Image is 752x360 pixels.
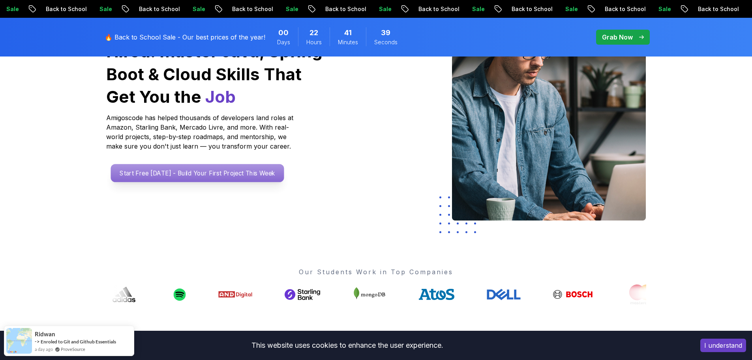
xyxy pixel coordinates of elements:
img: provesource social proof notification image [6,328,32,354]
p: Back to School [126,5,180,13]
img: hero [452,17,646,221]
span: a day ago [35,346,53,352]
p: Grab Now [602,32,633,42]
p: Back to School [33,5,87,13]
a: Enroled to Git and Github Essentials [41,339,116,345]
span: Hours [306,38,322,46]
p: Sale [366,5,392,13]
p: Back to School [685,5,739,13]
span: -> [35,338,40,345]
span: Minutes [338,38,358,46]
p: Amigoscode has helped thousands of developers land roles at Amazon, Starling Bank, Mercado Livre,... [106,113,296,151]
span: Days [277,38,290,46]
div: This website uses cookies to enhance the user experience. [6,337,688,354]
p: Sale [459,5,485,13]
h1: Go From Learning to Hired: Master Java, Spring Boot & Cloud Skills That Get You the [106,17,324,108]
p: Back to School [406,5,459,13]
p: Back to School [499,5,553,13]
p: Sale [180,5,205,13]
p: Our Students Work in Top Companies [106,267,646,277]
a: ProveSource [61,346,85,352]
p: Back to School [313,5,366,13]
p: Sale [273,5,298,13]
p: Sale [553,5,578,13]
span: 41 Minutes [344,27,352,38]
span: 39 Seconds [381,27,390,38]
span: ridwan [35,331,55,337]
p: Sale [87,5,112,13]
span: 0 Days [278,27,289,38]
button: Accept cookies [700,339,746,352]
p: Back to School [219,5,273,13]
span: Job [205,87,236,107]
p: Sale [646,5,671,13]
p: Back to School [592,5,646,13]
a: Start Free [DATE] - Build Your First Project This Week [111,164,284,182]
span: 22 Hours [309,27,318,38]
span: Seconds [374,38,398,46]
p: 🔥 Back to School Sale - Our best prices of the year! [105,32,265,42]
